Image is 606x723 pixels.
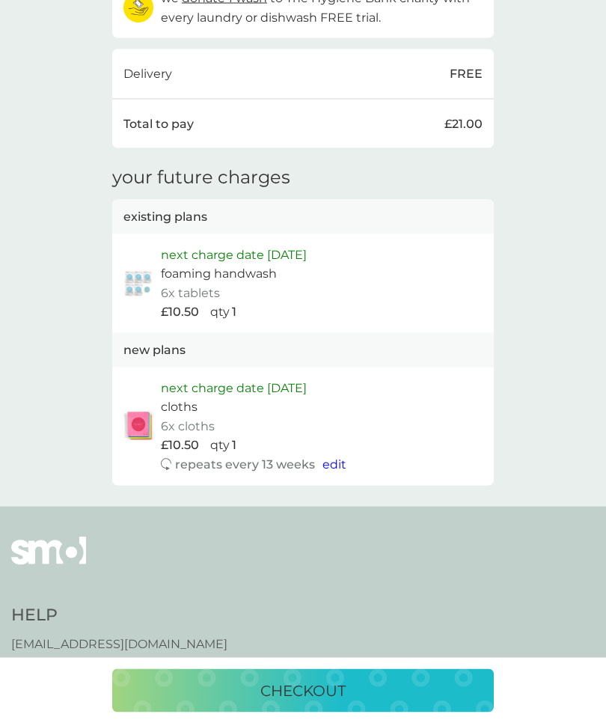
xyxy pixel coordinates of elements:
span: edit [322,457,346,472]
h4: Help [11,604,227,627]
h3: your future charges [112,167,290,189]
a: [EMAIL_ADDRESS][DOMAIN_NAME] [11,635,227,654]
p: next charge date [DATE] [161,245,307,265]
p: repeats every 13 weeks [175,455,315,475]
p: new plans [123,341,186,360]
p: 1 [232,436,236,455]
p: Delivery [123,64,172,84]
p: 1 [232,302,236,322]
p: existing plans [123,207,207,227]
p: cloths [161,397,198,417]
p: £21.00 [444,115,483,134]
p: Total to pay [123,115,194,134]
p: £10.50 [161,302,199,322]
p: FREE [450,64,483,84]
img: smol [11,537,86,588]
p: £10.50 [161,436,199,455]
button: checkout [112,669,494,713]
p: 6x cloths [161,417,215,436]
p: qty [210,302,230,322]
button: edit [322,455,346,475]
p: foaming handwash [161,264,277,284]
p: qty [210,436,230,455]
p: next charge date [DATE] [161,379,307,398]
p: 6x tablets [161,284,220,303]
p: checkout [260,679,346,703]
